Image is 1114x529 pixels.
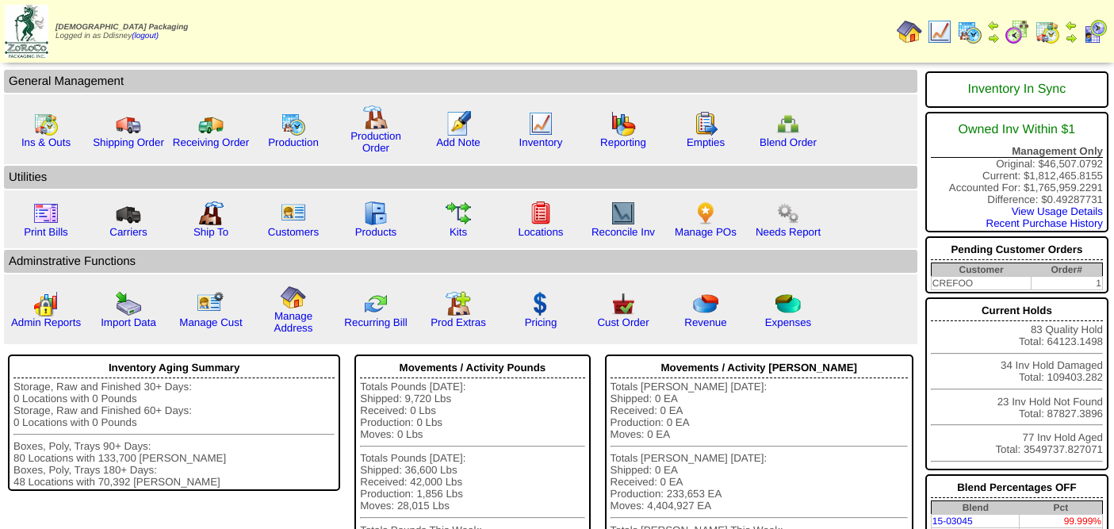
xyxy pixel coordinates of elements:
[93,136,164,148] a: Shipping Order
[897,19,922,44] img: home.gif
[198,111,224,136] img: truck2.gif
[756,226,821,238] a: Needs Report
[932,516,973,527] a: 15-03045
[1005,19,1030,44] img: calendarblend.gif
[775,291,801,316] img: pie_chart2.png
[693,111,718,136] img: workorder.gif
[132,32,159,40] a: (logout)
[931,75,1103,105] div: Inventory In Sync
[611,111,636,136] img: graph.gif
[611,291,636,316] img: cust_order.png
[927,19,952,44] img: line_graph.gif
[1065,32,1078,44] img: arrowright.gif
[116,111,141,136] img: truck.gif
[931,240,1103,260] div: Pending Customer Orders
[11,316,81,328] a: Admin Reports
[360,358,584,378] div: Movements / Activity Pounds
[760,136,817,148] a: Blend Order
[1082,19,1108,44] img: calendarcustomer.gif
[193,226,228,238] a: Ship To
[281,201,306,226] img: customers.gif
[1020,501,1103,515] th: Pct
[13,358,335,378] div: Inventory Aging Summary
[109,226,147,238] a: Carriers
[528,201,553,226] img: locations.gif
[436,136,480,148] a: Add Note
[957,19,982,44] img: calendarprod.gif
[268,136,319,148] a: Production
[931,145,1103,158] div: Management Only
[116,291,141,316] img: import.gif
[363,201,389,226] img: cabinet.gif
[600,136,646,148] a: Reporting
[675,226,737,238] a: Manage POs
[446,291,471,316] img: prodextras.gif
[591,226,655,238] a: Reconcile Inv
[179,316,242,328] a: Manage Cust
[33,201,59,226] img: invoice2.gif
[931,115,1103,145] div: Owned Inv Within $1
[931,477,1103,498] div: Blend Percentages OFF
[446,201,471,226] img: workflow.gif
[33,291,59,316] img: graph2.png
[931,263,1031,277] th: Customer
[687,136,725,148] a: Empties
[450,226,467,238] a: Kits
[24,226,68,238] a: Print Bills
[525,316,557,328] a: Pricing
[5,5,48,58] img: zoroco-logo-small.webp
[56,23,188,40] span: Logged in as Ddisney
[116,201,141,226] img: truck3.gif
[4,166,917,189] td: Utilities
[363,105,389,130] img: factory.gif
[611,358,908,378] div: Movements / Activity [PERSON_NAME]
[1065,19,1078,32] img: arrowleft.gif
[355,226,397,238] a: Products
[528,291,553,316] img: dollar.gif
[693,201,718,226] img: po.png
[197,291,226,316] img: managecust.png
[775,111,801,136] img: network.png
[528,111,553,136] img: line_graph.gif
[519,136,563,148] a: Inventory
[775,201,801,226] img: workflow.png
[344,316,407,328] a: Recurring Bill
[1031,277,1102,290] td: 1
[1035,19,1060,44] img: calendarinout.gif
[925,297,1108,470] div: 83 Quality Hold Total: 64123.1498 34 Inv Hold Damaged Total: 109403.282 23 Inv Hold Not Found Tot...
[1020,515,1103,528] td: 99.999%
[268,226,319,238] a: Customers
[597,316,649,328] a: Cust Order
[281,285,306,310] img: home.gif
[281,111,306,136] img: calendarprod.gif
[4,70,917,93] td: General Management
[431,316,486,328] a: Prod Extras
[350,130,401,154] a: Production Order
[56,23,188,32] span: [DEMOGRAPHIC_DATA] Packaging
[446,111,471,136] img: orders.gif
[101,316,156,328] a: Import Data
[198,201,224,226] img: factory2.gif
[986,217,1103,229] a: Recent Purchase History
[173,136,249,148] a: Receiving Order
[765,316,812,328] a: Expenses
[987,19,1000,32] img: arrowleft.gif
[21,136,71,148] a: Ins & Outs
[518,226,563,238] a: Locations
[33,111,59,136] img: calendarinout.gif
[684,316,726,328] a: Revenue
[363,291,389,316] img: reconcile.gif
[4,250,917,273] td: Adminstrative Functions
[693,291,718,316] img: pie_chart.png
[1031,263,1102,277] th: Order#
[931,277,1031,290] td: CREFOO
[931,501,1020,515] th: Blend
[274,310,313,334] a: Manage Address
[925,112,1108,232] div: Original: $46,507.0792 Current: $1,812,465.8155 Accounted For: $1,765,959.2291 Difference: $0.492...
[931,301,1103,321] div: Current Holds
[1012,205,1103,217] a: View Usage Details
[987,32,1000,44] img: arrowright.gif
[611,201,636,226] img: line_graph2.gif
[13,381,335,488] div: Storage, Raw and Finished 30+ Days: 0 Locations with 0 Pounds Storage, Raw and Finished 60+ Days:...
